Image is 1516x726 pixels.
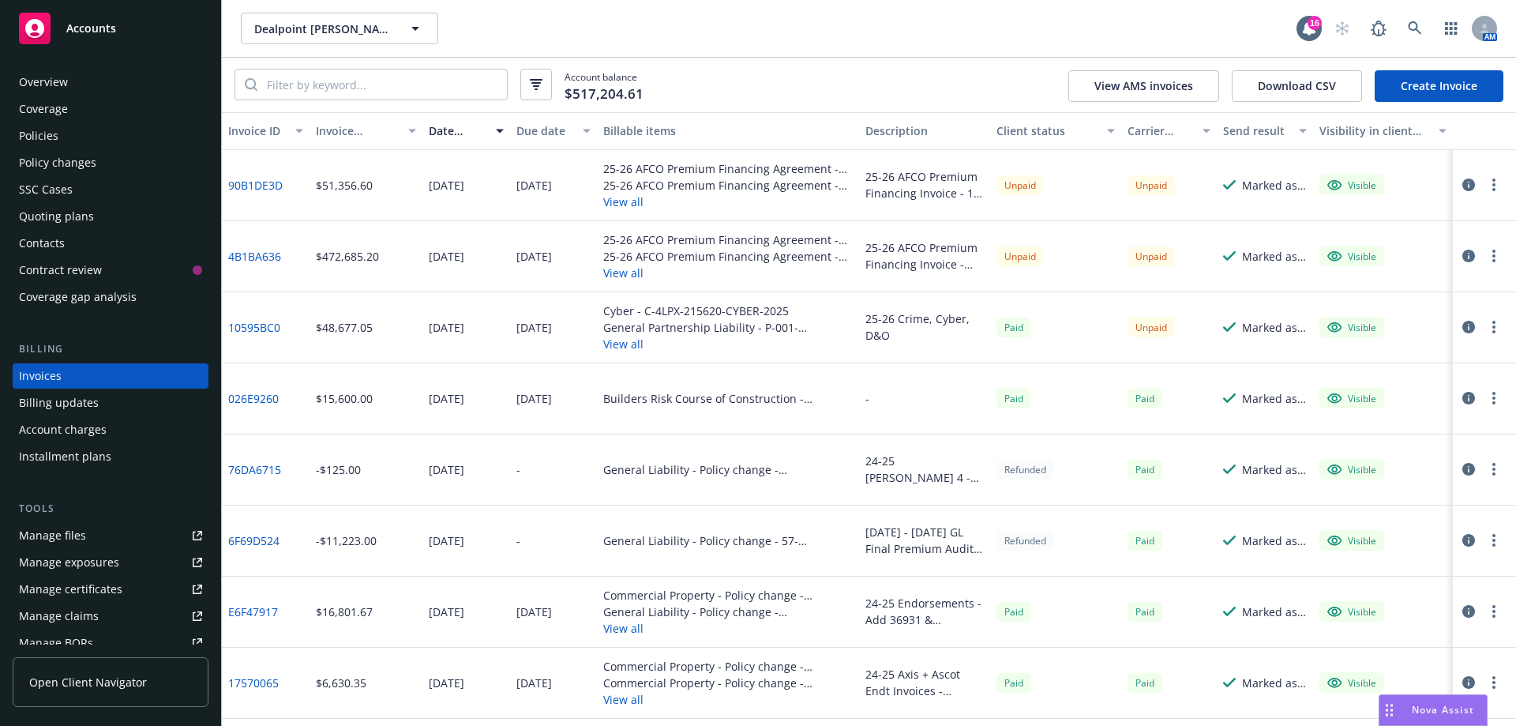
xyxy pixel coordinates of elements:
span: Paid [996,389,1031,408]
div: Unpaid [996,246,1044,266]
div: [DATE] [429,319,464,336]
button: Dealpoint [PERSON_NAME], LLC [241,13,438,44]
button: Invoice ID [222,112,310,150]
a: Overview [13,70,208,95]
div: 24-25 [PERSON_NAME] 4 - Remove [STREET_ADDRESS] [865,453,984,486]
div: Visibility in client dash [1319,122,1429,139]
div: Marked as sent [1242,248,1307,265]
div: [DATE] [429,390,464,407]
div: [DATE] [429,675,464,691]
div: Invoice amount [316,122,400,139]
button: Description [859,112,990,150]
a: Contacts [13,231,208,256]
div: General Liability - Policy change - 57-CESOF9245 [603,532,853,549]
a: Create Invoice [1375,70,1503,102]
a: Account charges [13,417,208,442]
span: Paid [1128,531,1162,551]
a: Policies [13,123,208,149]
button: Carrier status [1121,112,1218,150]
span: Manage exposures [13,550,208,575]
div: Visible [1327,462,1376,476]
div: $6,630.35 [316,675,366,691]
div: Paid [1128,460,1162,480]
a: Manage claims [13,604,208,629]
div: Unpaid [996,175,1044,195]
a: Report a Bug [1363,13,1394,44]
div: $472,685.20 [316,248,379,265]
a: E6F47917 [228,604,278,620]
div: Coverage [19,96,68,122]
button: Billable items [597,112,859,150]
svg: Search [245,78,257,91]
a: 4B1BA636 [228,248,281,265]
div: Builders Risk Course of Construction - [GEOGRAPHIC_DATA] Horizontal BR Binder - IM0142825 [603,390,853,407]
div: $51,356.60 [316,177,373,194]
a: SSC Cases [13,177,208,202]
div: 25-26 AFCO Premium Financing Agreement - Installment 1 [603,160,853,177]
span: Paid [996,602,1031,622]
a: Manage files [13,523,208,548]
div: Quoting plans [19,204,94,229]
a: Invoices [13,363,208,389]
div: Contacts [19,231,65,256]
div: 25-26 AFCO Premium Financing Agreement - Down payment [603,231,853,248]
a: Installment plans [13,444,208,469]
div: Unpaid [1128,246,1175,266]
div: - [516,532,520,549]
span: Dealpoint [PERSON_NAME], LLC [254,21,391,37]
div: Manage files [19,523,86,548]
div: - [865,390,869,407]
a: 026E9260 [228,390,279,407]
div: Refunded [996,531,1054,551]
div: Manage exposures [19,550,119,575]
div: Marked as sent [1242,604,1307,620]
button: Due date [510,112,598,150]
div: [DATE] [429,177,464,194]
div: [DATE] [516,248,552,265]
div: -$11,223.00 [316,532,377,549]
div: $16,801.67 [316,604,373,620]
button: View all [603,265,853,281]
span: Nova Assist [1412,703,1474,717]
div: [DATE] [429,532,464,549]
div: Visible [1327,178,1376,192]
div: Coverage gap analysis [19,284,137,310]
div: Visible [1327,391,1376,405]
div: $15,600.00 [316,390,373,407]
span: Paid [1128,673,1162,693]
div: Paid [996,673,1031,693]
div: Marked as sent [1242,319,1307,336]
div: Manage BORs [19,630,93,656]
div: 25-26 AFCO Premium Financing Agreement - Installment 1 [603,177,853,194]
div: Visible [1327,533,1376,547]
button: View all [603,691,853,708]
a: Quoting plans [13,204,208,229]
div: [DATE] [429,604,464,620]
div: Send result [1223,122,1289,139]
div: Policies [19,123,58,149]
input: Filter by keyword... [257,70,507,100]
button: Download CSV [1232,70,1362,102]
a: 6F69D524 [228,532,280,549]
a: Contract review [13,258,208,283]
a: Search [1399,13,1431,44]
button: Nova Assist [1379,694,1488,726]
a: Policy changes [13,150,208,175]
div: Tools [13,501,208,517]
div: Visible [1327,604,1376,619]
div: 25-26 AFCO Premium Financing Agreement - Down payment [603,248,853,265]
button: Client status [990,112,1121,150]
a: 17570065 [228,675,279,691]
div: Commercial Property - Policy change - ECF674293-24 [603,587,853,604]
div: Billable items [603,122,853,139]
div: Paid [996,318,1031,337]
div: Commercial Property - Policy change - ECF674293-24 [603,658,853,675]
a: Switch app [1435,13,1467,44]
div: Invoices [19,363,62,389]
a: Accounts [13,6,208,51]
button: View AMS invoices [1068,70,1219,102]
div: Cyber - C-4LPX-215620-CYBER-2025 [603,303,853,319]
div: Marked as sent [1242,675,1307,691]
